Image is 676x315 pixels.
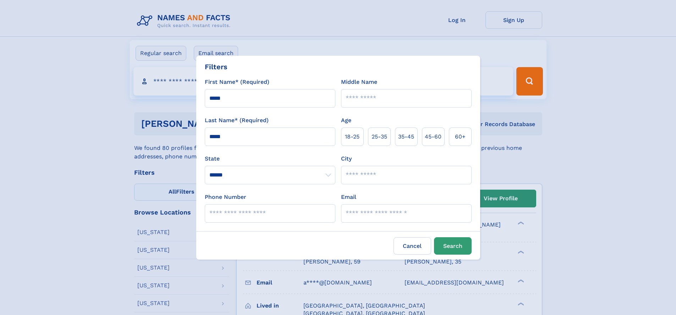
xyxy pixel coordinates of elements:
[205,61,227,72] div: Filters
[205,116,269,125] label: Last Name* (Required)
[425,132,441,141] span: 45‑60
[341,193,356,201] label: Email
[455,132,466,141] span: 60+
[205,78,269,86] label: First Name* (Required)
[341,78,377,86] label: Middle Name
[341,116,351,125] label: Age
[205,193,246,201] label: Phone Number
[205,154,335,163] label: State
[345,132,359,141] span: 18‑25
[341,154,352,163] label: City
[434,237,472,255] button: Search
[398,132,414,141] span: 35‑45
[394,237,431,255] label: Cancel
[372,132,387,141] span: 25‑35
